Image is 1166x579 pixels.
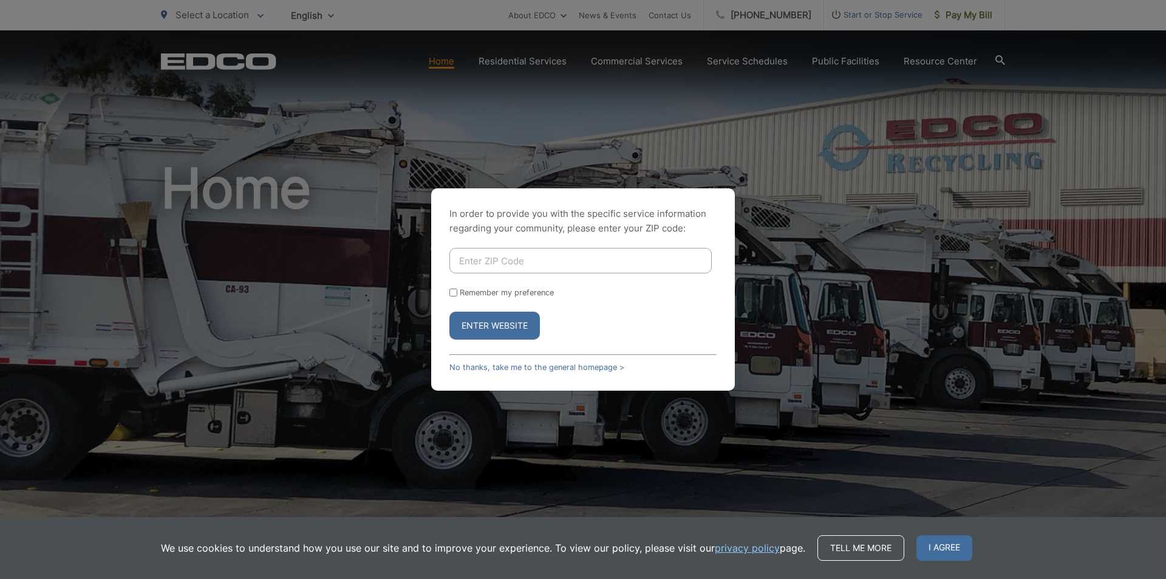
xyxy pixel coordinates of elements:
input: Enter ZIP Code [449,248,712,273]
p: In order to provide you with the specific service information regarding your community, please en... [449,207,717,236]
a: privacy policy [715,541,780,555]
button: Enter Website [449,312,540,340]
p: We use cookies to understand how you use our site and to improve your experience. To view our pol... [161,541,805,555]
a: No thanks, take me to the general homepage > [449,363,624,372]
span: I agree [916,535,972,561]
label: Remember my preference [460,288,554,297]
a: Tell me more [817,535,904,561]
